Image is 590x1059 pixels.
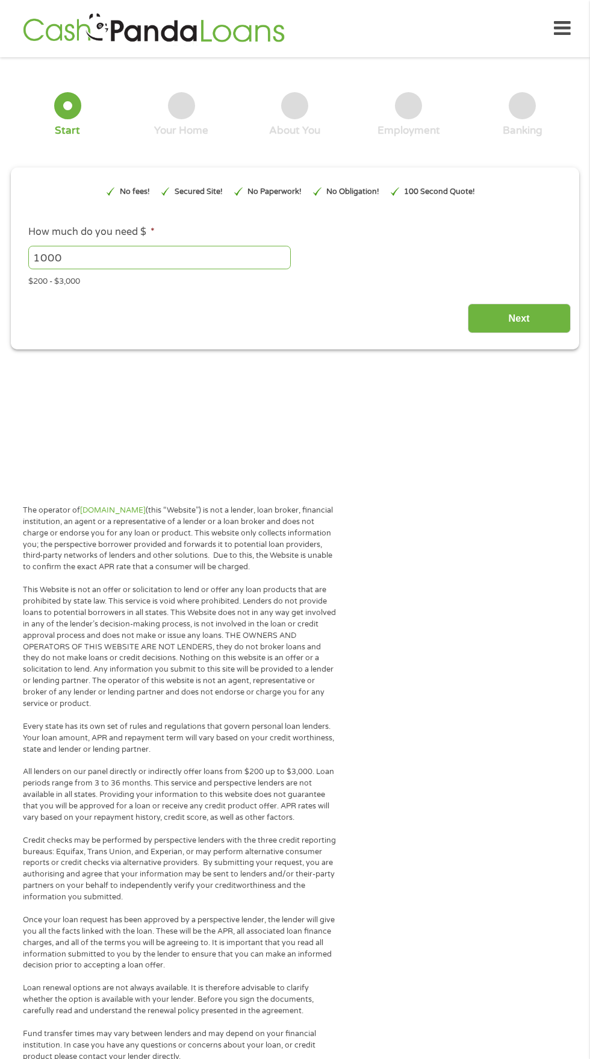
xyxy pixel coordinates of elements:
div: About You [269,124,320,137]
p: This Website is not an offer or solicitation to lend or offer any loan products that are prohibit... [23,584,337,710]
div: Start [55,124,80,137]
a: [DOMAIN_NAME] [80,505,146,515]
p: Credit checks may be performed by perspective lenders with the three credit reporting bureaus: Eq... [23,835,337,903]
p: The operator of (this “Website”) is not a lender, loan broker, financial institution, an agent or... [23,505,337,573]
p: No fees! [120,186,150,198]
p: Every state has its own set of rules and regulations that govern personal loan lenders. Your loan... [23,721,337,755]
p: All lenders on our panel directly or indirectly offer loans from $200 up to $3,000. Loan periods ... [23,766,337,823]
input: Next [468,304,571,333]
p: 100 Second Quote! [404,186,475,198]
p: Secured Site! [175,186,223,198]
div: Employment [377,124,440,137]
p: No Paperwork! [247,186,302,198]
p: No Obligation! [326,186,379,198]
img: GetLoanNow Logo [19,11,288,46]
p: Once your loan request has been approved by a perspective lender, the lender will give you all th... [23,914,337,971]
p: Loan renewal options are not always available. It is therefore advisable to clarify whether the o... [23,982,337,1017]
div: $200 - $3,000 [28,271,562,287]
label: How much do you need $ [28,226,155,239]
div: Your Home [154,124,208,137]
div: Banking [503,124,542,137]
